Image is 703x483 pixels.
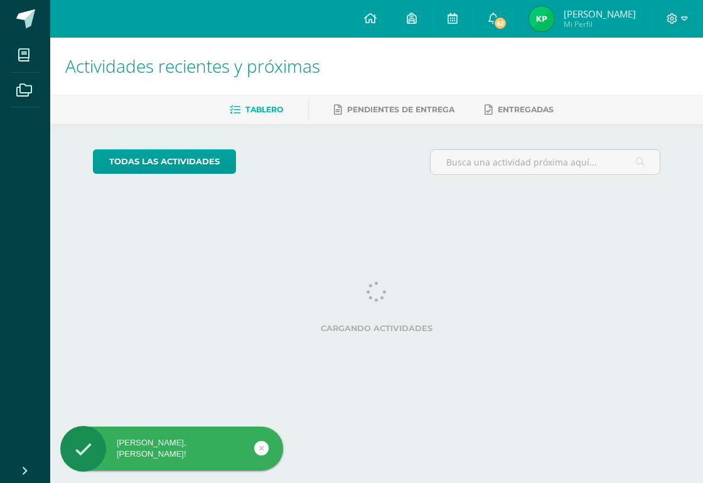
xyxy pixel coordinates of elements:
[245,105,283,114] span: Tablero
[498,105,554,114] span: Entregadas
[485,100,554,120] a: Entregadas
[65,54,320,78] span: Actividades recientes y próximas
[93,149,236,174] a: todas las Actividades
[347,105,454,114] span: Pendientes de entrega
[230,100,283,120] a: Tablero
[493,16,507,30] span: 62
[564,8,636,20] span: [PERSON_NAME]
[334,100,454,120] a: Pendientes de entrega
[431,150,660,174] input: Busca una actividad próxima aquí...
[529,6,554,31] img: d80975b820ea6c7344231bdbc168055c.png
[564,19,636,29] span: Mi Perfil
[60,437,283,460] div: [PERSON_NAME], [PERSON_NAME]!
[93,324,661,333] label: Cargando actividades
